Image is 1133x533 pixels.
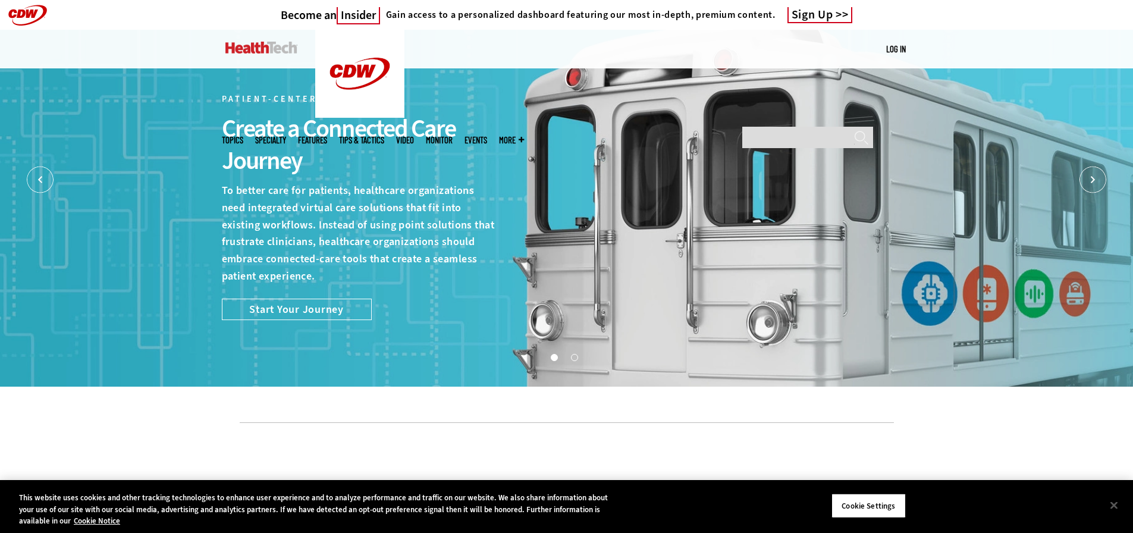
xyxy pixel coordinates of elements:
[350,441,783,494] iframe: advertisement
[571,354,577,360] button: 2 of 2
[222,112,498,177] div: Create a Connected Care Journey
[831,493,906,518] button: Cookie Settings
[255,136,286,145] span: Specialty
[225,42,297,54] img: Home
[426,136,453,145] a: MonITor
[339,136,384,145] a: Tips & Tactics
[19,492,623,527] div: This website uses cookies and other tracking technologies to enhance user experience and to analy...
[298,136,327,145] a: Features
[222,182,498,285] p: To better care for patients, healthcare organizations need integrated virtual care solutions that...
[499,136,524,145] span: More
[281,8,380,23] a: Become anInsider
[886,43,906,55] div: User menu
[465,136,487,145] a: Events
[315,108,404,121] a: CDW
[27,167,54,193] button: Prev
[396,136,414,145] a: Video
[281,8,380,23] h3: Become an
[222,136,243,145] span: Topics
[74,516,120,526] a: More information about your privacy
[380,9,776,21] a: Gain access to a personalized dashboard featuring our most in-depth, premium content.
[787,7,853,23] a: Sign Up
[222,299,372,320] a: Start Your Journey
[551,354,557,360] button: 1 of 2
[337,7,380,24] span: Insider
[1079,167,1106,193] button: Next
[315,30,404,118] img: Home
[1101,492,1127,518] button: Close
[886,43,906,54] a: Log in
[386,9,776,21] h4: Gain access to a personalized dashboard featuring our most in-depth, premium content.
